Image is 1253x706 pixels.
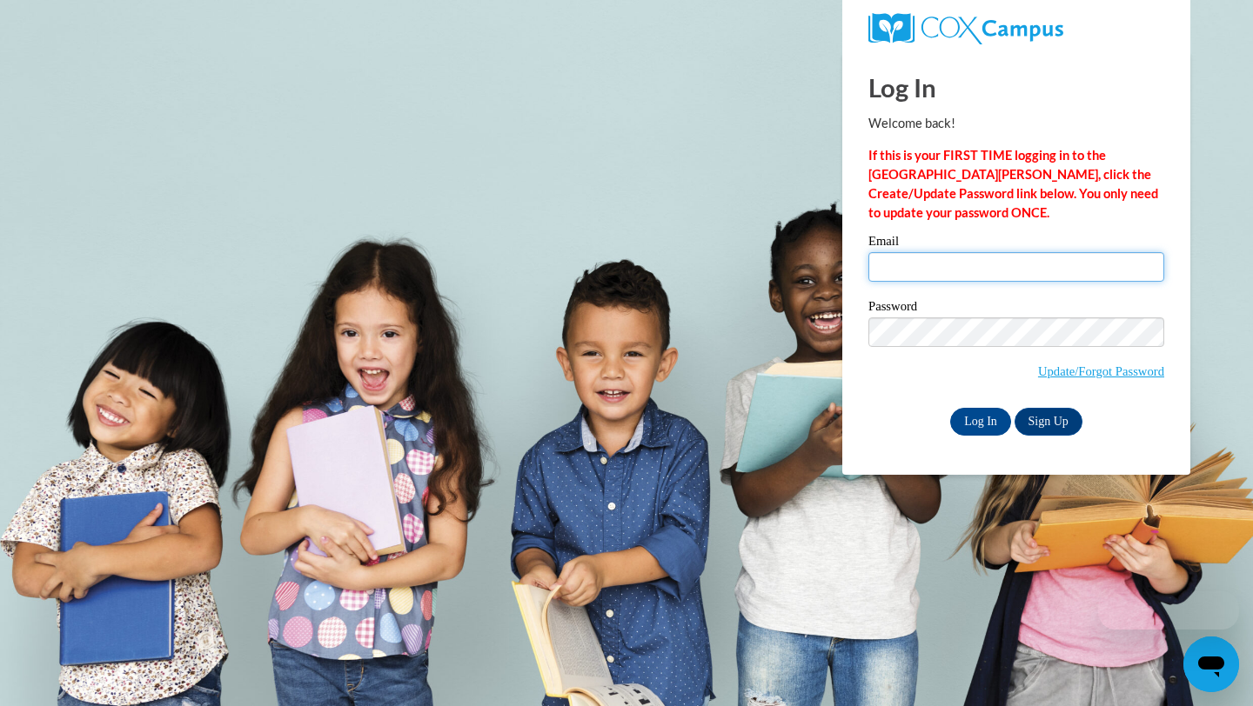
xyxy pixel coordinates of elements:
[868,148,1158,220] strong: If this is your FIRST TIME logging in to the [GEOGRAPHIC_DATA][PERSON_NAME], click the Create/Upd...
[950,408,1011,436] input: Log In
[1015,408,1082,436] a: Sign Up
[1183,636,1239,692] iframe: Button to launch messaging window
[868,13,1063,44] img: COX Campus
[1098,591,1239,629] iframe: Message from company
[868,13,1164,44] a: COX Campus
[868,300,1164,317] label: Password
[868,235,1164,252] label: Email
[1038,364,1164,378] a: Update/Forgot Password
[868,114,1164,133] p: Welcome back!
[868,70,1164,105] h1: Log In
